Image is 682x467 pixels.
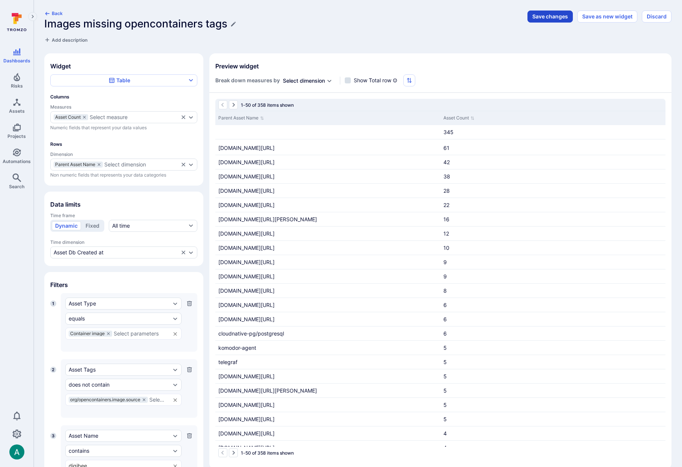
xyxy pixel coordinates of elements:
[440,355,665,369] div: Cell for Asset Count
[172,316,178,322] button: Expand dropdown
[52,37,87,43] span: Add description
[28,12,37,21] button: Expand navigation menu
[443,259,447,265] span: 9
[241,450,294,456] span: 1-50 of 358 items shown
[50,74,197,86] button: Table
[218,187,275,194] span: [DOMAIN_NAME][URL]
[218,230,275,237] span: [DOMAIN_NAME][URL]
[218,159,275,165] span: [DOMAIN_NAME][URL]
[443,159,450,165] span: 42
[218,302,275,308] span: [DOMAIN_NAME][URL]
[283,77,325,85] button: Select dimension
[65,298,182,310] div: Asset Type
[218,402,275,408] span: [DOMAIN_NAME][URL]
[443,387,447,394] span: 5
[354,77,391,84] span: Show Total row
[188,162,194,168] button: Expand dropdown
[50,172,197,178] span: Non numeric fields that represents your data categories
[52,221,81,230] button: Dynamic
[215,312,440,326] div: Cell for Parent Asset Name
[218,273,275,280] span: [DOMAIN_NAME][URL]
[218,416,275,422] span: [DOMAIN_NAME][URL]
[218,202,275,208] span: [DOMAIN_NAME][URL]
[443,359,447,365] span: 5
[443,430,447,437] span: 4
[3,58,30,63] span: Dashboards
[50,141,197,147] span: Rows
[440,184,665,198] div: Cell for Asset Count
[440,255,665,269] div: Cell for Asset Count
[50,62,197,70] span: Widget
[215,341,440,355] div: Cell for Parent Asset Name
[443,345,447,351] span: 5
[440,212,665,226] div: Cell for Asset Count
[172,301,178,307] button: Expand dropdown
[44,18,227,30] h1: Images missing opencontainers tags
[209,92,671,462] div: Widget preview
[218,216,317,222] span: [DOMAIN_NAME][URL][PERSON_NAME]
[218,100,227,109] button: Go to the previous page
[218,259,275,265] span: [DOMAIN_NAME][URL]
[11,83,23,89] span: Risks
[65,364,182,376] div: Asset Tags
[50,213,197,218] span: Time frame
[218,345,256,351] span: komodor-agent
[55,162,95,167] span: Parent Asset Name
[50,239,197,245] span: Time dimension
[50,367,56,373] span: 2
[440,298,665,312] div: Cell for Asset Count
[215,326,440,340] div: Cell for Parent Asset Name
[440,284,665,298] div: Cell for Asset Count
[229,448,238,457] button: Go to the next page
[69,331,112,337] div: Container image
[215,184,440,198] div: Cell for Parent Asset Name
[440,441,665,455] div: Cell for Asset Count
[69,316,85,322] div: equals
[44,36,87,44] button: Add description
[230,21,236,27] button: Edit title
[443,316,447,322] span: 6
[443,114,475,122] button: Sort by Asset Count
[55,115,81,119] span: Asset Count
[218,173,275,180] span: [DOMAIN_NAME][URL]
[69,382,171,388] button: does not contain
[218,448,227,457] button: Go to the previous page
[440,269,665,283] div: Cell for Asset Count
[443,373,447,379] span: 5
[443,330,447,337] span: 6
[440,227,665,240] div: Cell for Asset Count
[215,298,440,312] div: Cell for Parent Asset Name
[218,114,264,122] button: Sort by Parent Asset Name
[172,367,178,373] button: Expand dropdown
[50,301,56,307] span: 1
[326,78,332,84] button: Expand dropdown
[54,114,88,120] div: Asset Count
[443,173,450,180] span: 38
[440,426,665,440] div: Cell for Asset Count
[9,184,24,189] span: Search
[215,284,440,298] div: Cell for Parent Asset Name
[393,78,397,83] svg: The Total row shows the sum of unique values in the column for all data in the table
[50,433,56,439] span: 3
[443,216,449,222] span: 16
[104,162,146,168] div: Select dimension
[440,412,665,426] div: Cell for Asset Count
[180,249,186,255] button: Clear selection
[642,11,671,23] button: Discard
[215,441,440,455] div: Cell for Parent Asset Name
[440,169,665,183] div: Cell for Asset Count
[50,246,197,258] div: time-dimension-test
[440,141,665,155] div: Cell for Asset Count
[180,162,186,168] button: Clear selection
[69,433,171,439] div: Asset Name
[443,444,447,451] span: 4
[443,129,454,135] span: 345
[218,359,237,365] span: telegraf
[215,355,440,369] div: Cell for Parent Asset Name
[50,125,197,131] span: Numeric fields that represent your data values
[209,62,671,70] span: Preview widget
[443,416,447,422] span: 5
[229,100,238,109] button: Go to the next page
[44,11,63,16] a: Back
[218,330,284,337] span: cloudnative-pg/postgresql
